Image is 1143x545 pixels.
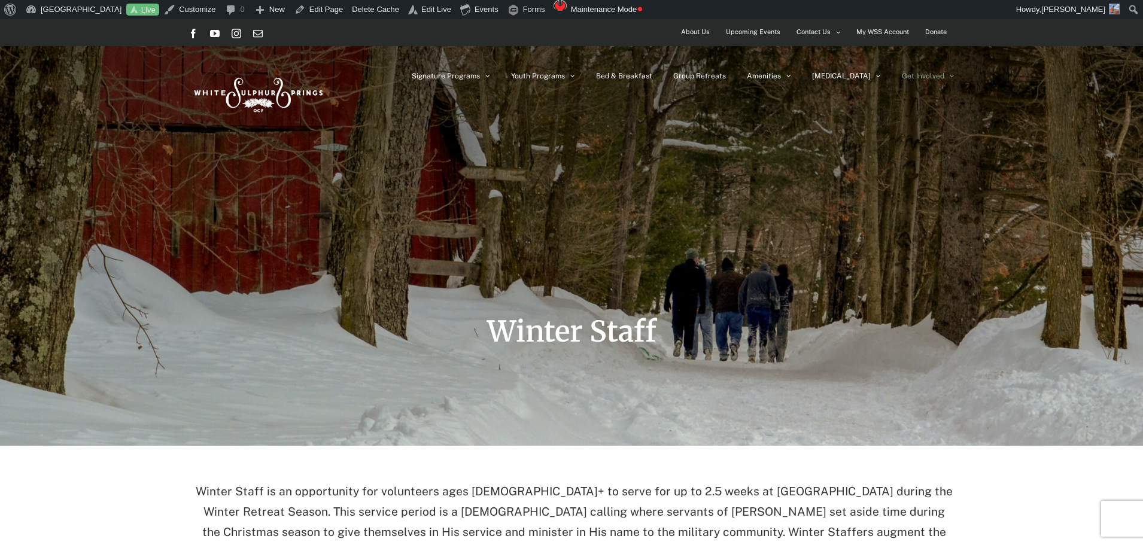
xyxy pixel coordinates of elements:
span: Amenities [747,72,781,80]
a: About Us [673,19,718,45]
a: Upcoming Events [718,19,788,45]
span: Donate [925,23,947,41]
nav: Main Menu [412,46,954,106]
a: Facebook [189,29,198,38]
span: Youth Programs [511,72,565,80]
a: My WSS Account [849,19,917,45]
a: Group Retreats [673,46,726,106]
a: Donate [917,19,954,45]
a: Email [253,29,263,38]
nav: Secondary Menu [673,19,954,45]
span: [MEDICAL_DATA] [812,72,871,80]
span: Group Retreats [673,72,726,80]
span: Contact Us [797,23,831,41]
a: Bed & Breakfast [596,46,652,106]
a: Get Involved [902,46,954,106]
span: My WSS Account [856,23,909,41]
a: [MEDICAL_DATA] [812,46,881,106]
span: About Us [681,23,710,41]
a: YouTube [210,29,220,38]
a: Amenities [747,46,791,106]
a: Youth Programs [511,46,575,106]
span: Upcoming Events [726,23,780,41]
a: Signature Programs [412,46,490,106]
span: Get Involved [902,72,944,80]
span: [PERSON_NAME] [1041,5,1105,14]
a: Contact Us [789,19,848,45]
a: Instagram [232,29,241,38]
span: Winter Staff [487,313,656,349]
a: Live [126,4,159,16]
img: SusannePappal-66x66.jpg [1109,4,1120,14]
span: Bed & Breakfast [596,72,652,80]
span: Signature Programs [412,72,480,80]
img: White Sulphur Springs Logo [189,65,326,121]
